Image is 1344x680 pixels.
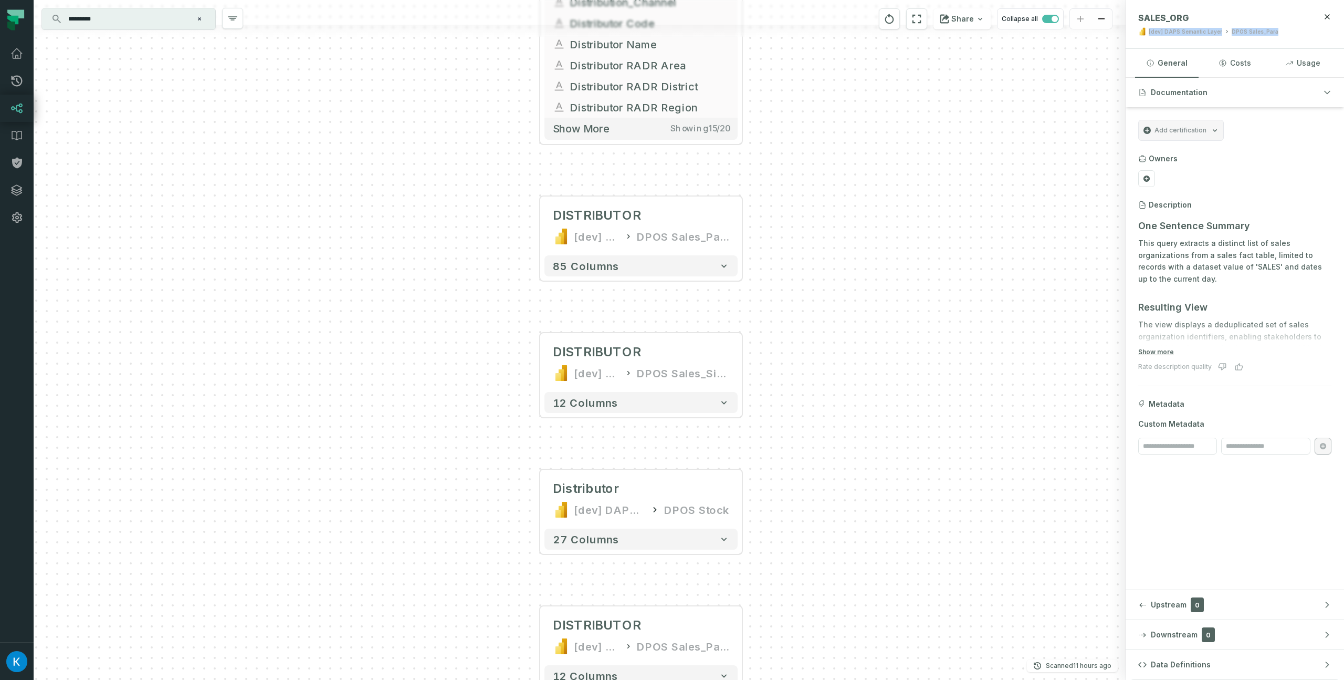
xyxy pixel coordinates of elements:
span: Data Definitions [1151,660,1211,670]
span: Upstream [1151,600,1186,610]
span: Distributor RADR Region [570,99,729,115]
relative-time: Oct 15, 2025, 4:03 AM GMT+3 [1073,662,1111,669]
span: string [553,38,565,50]
div: [dev] DAPS Semantic Layer [1149,28,1222,36]
div: DPOS Sales_Single_Filter_testing [637,365,729,382]
span: 85 columns [553,260,619,272]
p: Scanned [1046,661,1111,671]
div: DPOS Sales_Para [637,638,729,655]
h3: Description [1149,200,1192,210]
span: 0 [1202,627,1215,642]
div: [dev] DAPS Semantic Layer [574,365,620,382]
div: [dev] DAPS Semantic Layer [574,228,620,245]
button: Scanned[DATE] 4:03:47 AM [1027,660,1118,672]
span: Distributor RADR Area [570,57,729,73]
span: 0 [1191,597,1204,612]
button: Upstream0 [1126,590,1344,620]
div: DPOS Sales_Para [1232,28,1278,36]
span: Metadata [1149,399,1184,409]
button: Distributor RADR District [544,76,738,97]
button: Add certification [1138,120,1224,141]
span: Distributor Name [570,36,729,52]
span: Documentation [1151,87,1207,98]
div: [dev] DAPS Semantic Layer [574,501,645,518]
button: Costs [1203,49,1266,77]
span: SALES_ORG [1138,13,1189,23]
button: Show more [1138,348,1174,356]
div: DPOS Stock [664,501,729,518]
button: Documentation [1126,78,1344,107]
p: The view displays a deduplicated set of sales organization identifiers, enabling stakeholders to ... [1138,319,1331,367]
span: Downstream [1151,630,1198,640]
button: Downstream0 [1126,620,1344,650]
div: Rate description quality [1138,363,1212,371]
h3: One Sentence Summary [1138,219,1331,233]
span: Custom Metadata [1138,419,1331,429]
span: Showing 15 / 20 [670,123,729,134]
button: Distributor RADR Region [544,97,738,118]
span: Distributor RADR District [570,78,729,94]
button: Share [933,8,991,29]
button: Distributor RADR Area [544,55,738,76]
div: DISTRIBUTOR [553,207,641,224]
span: string [553,101,565,114]
button: Distributor Name [544,34,738,55]
span: Add certification [1154,126,1206,135]
button: Collapse all [997,8,1064,29]
h3: Owners [1149,153,1178,164]
button: Clear search query [194,14,205,24]
img: avatar of Kosta Shougaev [6,651,27,672]
h3: Resulting View [1138,300,1331,315]
button: General [1135,49,1199,77]
span: 12 columns [553,396,618,409]
span: string [553,59,565,71]
span: 27 columns [553,533,619,545]
div: Distributor [553,480,619,497]
div: [dev] DAPS Semantic Layer [574,638,620,655]
button: Show moreShowing15/20 [544,118,738,139]
button: Usage [1271,49,1335,77]
p: This query extracts a distinct list of sales organizations from a sales fact table, limited to re... [1138,238,1331,285]
button: zoom out [1091,9,1112,29]
button: Data Definitions [1126,650,1344,679]
div: DPOS Sales_Para_working [637,228,729,245]
div: DISTRIBUTOR [553,344,641,360]
div: DISTRIBUTOR [553,617,641,634]
span: string [553,80,565,92]
span: Show more [553,122,610,135]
